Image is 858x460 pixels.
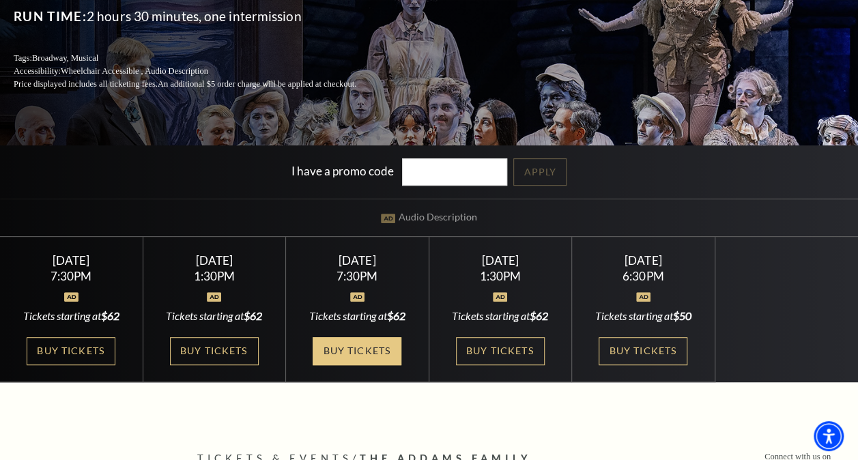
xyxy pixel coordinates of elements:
span: $62 [387,309,405,322]
span: Run Time: [14,8,87,24]
div: Tickets starting at [16,308,126,324]
a: Buy Tickets [599,337,687,365]
span: Wheelchair Accessible , Audio Description [61,66,208,76]
div: 7:30PM [16,270,126,282]
div: [DATE] [159,253,269,268]
div: Tickets starting at [159,308,269,324]
div: [DATE] [588,253,698,268]
span: $62 [530,309,548,322]
div: Tickets starting at [588,308,698,324]
a: Buy Tickets [456,337,545,365]
div: [DATE] [445,253,555,268]
p: Tags: [14,52,389,65]
p: 2 hours 30 minutes, one intermission [14,5,389,27]
a: Buy Tickets [170,337,259,365]
a: Buy Tickets [27,337,115,365]
p: Accessibility: [14,65,389,78]
a: Buy Tickets [313,337,401,365]
div: 7:30PM [302,270,412,282]
span: $50 [673,309,691,322]
div: Tickets starting at [302,308,412,324]
div: Tickets starting at [445,308,555,324]
span: $62 [101,309,119,322]
p: Price displayed includes all ticketing fees. [14,78,389,91]
span: $62 [244,309,262,322]
div: [DATE] [302,253,412,268]
div: 1:30PM [445,270,555,282]
div: Accessibility Menu [814,421,844,451]
span: An additional $5 order charge will be applied at checkout. [158,79,356,89]
div: [DATE] [16,253,126,268]
div: 6:30PM [588,270,698,282]
div: 1:30PM [159,270,269,282]
span: Broadway, Musical [32,53,98,63]
label: I have a promo code [291,163,394,177]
